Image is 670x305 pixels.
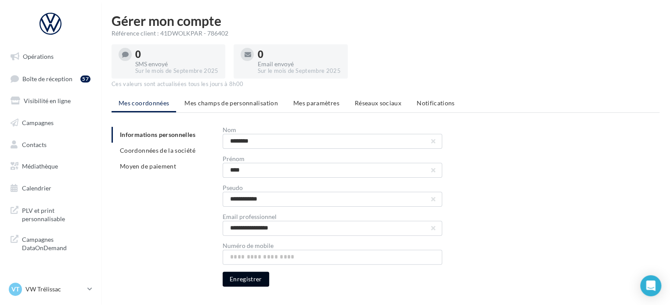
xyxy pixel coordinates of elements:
button: Enregistrer [223,272,269,287]
span: Campagnes DataOnDemand [22,233,90,252]
div: 0 [135,50,218,59]
a: Boîte de réception57 [5,69,96,88]
span: Mes paramètres [293,99,339,107]
div: Numéro de mobile [223,243,442,249]
a: Contacts [5,136,96,154]
span: Mes champs de personnalisation [184,99,278,107]
div: SMS envoyé [135,61,218,67]
span: Moyen de paiement [120,162,176,170]
div: Prénom [223,156,442,162]
div: Référence client : 41DWOLKPAR - 786402 [112,29,659,38]
span: Campagnes [22,119,54,126]
span: Boîte de réception [22,75,72,82]
a: Campagnes [5,114,96,132]
a: Calendrier [5,179,96,197]
div: Email envoyé [257,61,340,67]
span: Médiathèque [22,162,58,170]
p: VW Trélissac [25,285,84,294]
span: Réseaux sociaux [355,99,401,107]
span: PLV et print personnalisable [22,205,90,223]
span: Calendrier [22,184,51,192]
span: Contacts [22,140,47,148]
div: 0 [257,50,340,59]
span: Notifications [417,99,455,107]
div: Pseudo [223,185,442,191]
a: Opérations [5,47,96,66]
a: Visibilité en ligne [5,92,96,110]
span: Opérations [23,53,54,60]
div: Email professionnel [223,214,442,220]
div: Ces valeurs sont actualisées tous les jours à 8h00 [112,80,659,88]
a: PLV et print personnalisable [5,201,96,227]
h1: Gérer mon compte [112,14,659,27]
div: Sur le mois de Septembre 2025 [135,67,218,75]
a: VT VW Trélissac [7,281,94,298]
span: Visibilité en ligne [24,97,71,104]
span: VT [11,285,19,294]
a: Médiathèque [5,157,96,176]
div: 57 [80,75,90,83]
span: Coordonnées de la société [120,147,195,154]
div: Nom [223,127,442,133]
div: Open Intercom Messenger [640,275,661,296]
a: Campagnes DataOnDemand [5,230,96,256]
div: Sur le mois de Septembre 2025 [257,67,340,75]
